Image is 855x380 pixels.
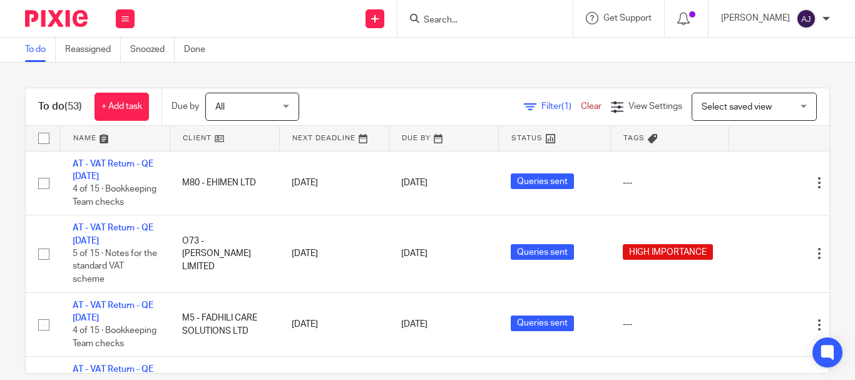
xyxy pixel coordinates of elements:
[623,244,713,260] span: HIGH IMPORTANCE
[422,15,535,26] input: Search
[541,102,581,111] span: Filter
[130,38,175,62] a: Snoozed
[25,38,56,62] a: To do
[184,38,215,62] a: Done
[401,320,427,329] span: [DATE]
[73,185,156,207] span: 4 of 15 · Bookkeeping Team checks
[511,173,574,189] span: Queries sent
[279,215,389,292] td: [DATE]
[64,101,82,111] span: (53)
[73,223,153,245] a: AT - VAT Return - QE [DATE]
[511,316,574,331] span: Queries sent
[603,14,652,23] span: Get Support
[65,38,121,62] a: Reassigned
[702,103,772,111] span: Select saved view
[623,318,716,331] div: ---
[279,292,389,357] td: [DATE]
[623,177,716,189] div: ---
[73,160,153,181] a: AT - VAT Return - QE [DATE]
[73,327,156,349] span: 4 of 15 · Bookkeeping Team checks
[95,93,149,121] a: + Add task
[796,9,816,29] img: svg%3E
[561,102,571,111] span: (1)
[623,135,645,141] span: Tags
[73,301,153,322] a: AT - VAT Return - QE [DATE]
[170,292,279,357] td: M5 - FADHILI CARE SOLUTIONS LTD
[172,100,199,113] p: Due by
[581,102,602,111] a: Clear
[401,178,427,187] span: [DATE]
[215,103,225,111] span: All
[25,10,88,27] img: Pixie
[628,102,682,111] span: View Settings
[170,215,279,292] td: O73 - [PERSON_NAME] LIMITED
[401,249,427,258] span: [DATE]
[73,249,157,284] span: 5 of 15 · Notes for the standard VAT scheme
[511,244,574,260] span: Queries sent
[170,151,279,215] td: M80 - EHIMEN LTD
[721,12,790,24] p: [PERSON_NAME]
[38,100,82,113] h1: To do
[279,151,389,215] td: [DATE]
